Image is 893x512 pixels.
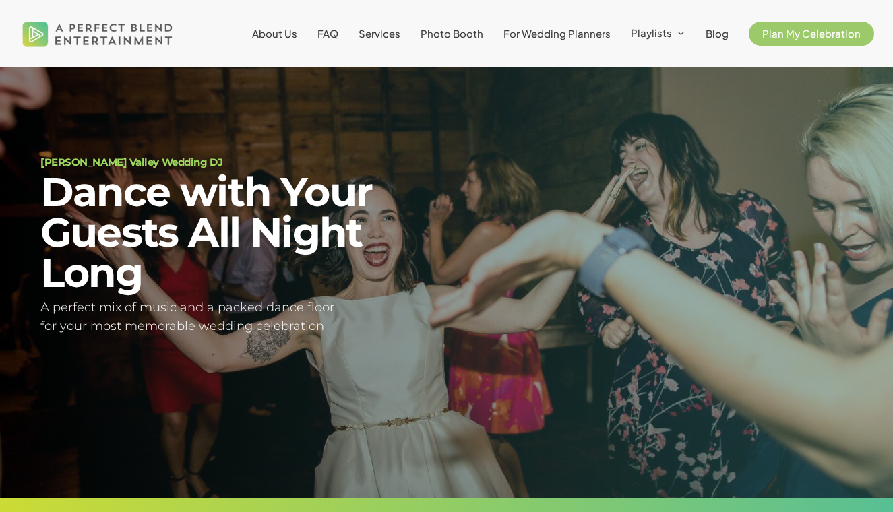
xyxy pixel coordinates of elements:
h5: A perfect mix of music and a packed dance floor for your most memorable wedding celebration [40,298,430,337]
a: Playlists [631,28,685,40]
h2: Dance with Your Guests All Night Long [40,172,430,293]
span: FAQ [317,27,338,40]
a: For Wedding Planners [503,28,611,39]
a: About Us [252,28,297,39]
a: FAQ [317,28,338,39]
span: Playlists [631,26,672,39]
span: Services [359,27,400,40]
a: Plan My Celebration [749,28,874,39]
a: Photo Booth [421,28,483,39]
a: Blog [706,28,729,39]
span: Photo Booth [421,27,483,40]
span: Blog [706,27,729,40]
a: Services [359,28,400,39]
span: Plan My Celebration [762,27,861,40]
span: About Us [252,27,297,40]
span: For Wedding Planners [503,27,611,40]
img: A Perfect Blend Entertainment [19,9,177,58]
h1: [PERSON_NAME] Valley Wedding DJ [40,157,430,167]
